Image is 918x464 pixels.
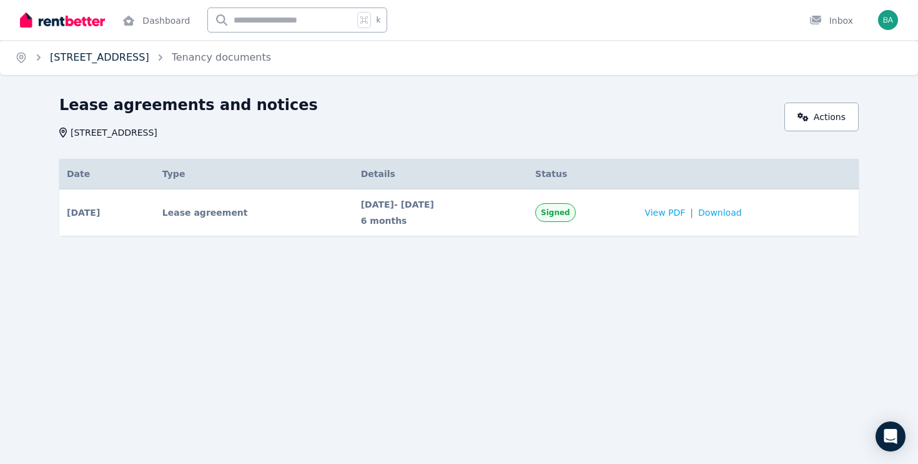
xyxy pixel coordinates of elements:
[698,206,742,219] span: Download
[361,214,520,227] span: 6 months
[541,208,570,218] span: Signed
[71,126,157,139] span: [STREET_ADDRESS]
[353,159,528,189] th: Details
[361,198,520,211] span: [DATE] - [DATE]
[172,51,271,63] a: Tenancy documents
[59,95,318,115] h1: Lease agreements and notices
[155,159,353,189] th: Type
[644,206,685,219] span: View PDF
[59,159,155,189] th: Date
[690,206,693,219] span: |
[67,206,100,219] span: [DATE]
[784,103,859,131] a: Actions
[155,189,353,236] td: Lease agreement
[528,159,637,189] th: Status
[20,11,105,29] img: RentBetter
[376,15,380,25] span: k
[878,10,898,30] img: Valentina Valeria Baccin
[50,51,149,63] a: [STREET_ADDRESS]
[876,421,906,451] div: Open Intercom Messenger
[809,14,853,27] div: Inbox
